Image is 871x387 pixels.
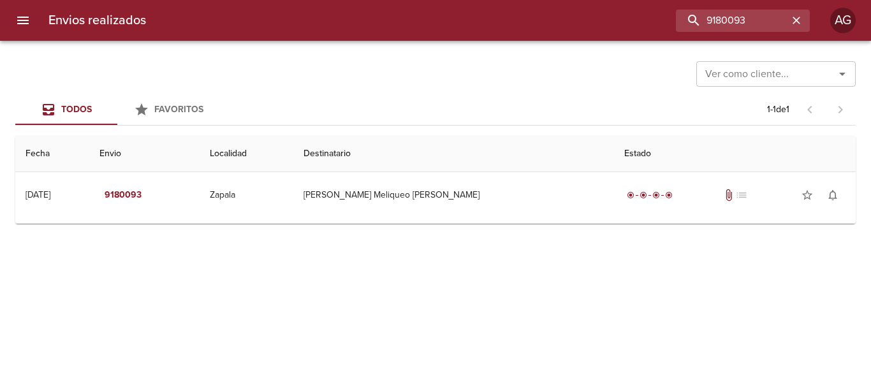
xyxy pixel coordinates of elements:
[293,136,615,172] th: Destinatario
[8,5,38,36] button: menu
[735,189,748,201] span: No tiene pedido asociado
[15,136,89,172] th: Fecha
[820,182,845,208] button: Activar notificaciones
[722,189,735,201] span: Tiene documentos adjuntos
[794,103,825,115] span: Pagina anterior
[89,136,200,172] th: Envio
[830,8,856,33] div: AG
[627,191,634,199] span: radio_button_checked
[652,191,660,199] span: radio_button_checked
[830,8,856,33] div: Abrir información de usuario
[826,189,839,201] span: notifications_none
[99,184,147,207] button: 9180093
[48,10,146,31] h6: Envios realizados
[200,136,293,172] th: Localidad
[794,182,820,208] button: Agregar a favoritos
[624,189,675,201] div: Entregado
[200,172,293,218] td: Zapala
[15,94,219,125] div: Tabs Envios
[767,103,789,116] p: 1 - 1 de 1
[801,189,814,201] span: star_border
[825,94,856,125] span: Pagina siguiente
[640,191,647,199] span: radio_button_checked
[105,187,142,203] em: 9180093
[676,10,788,32] input: buscar
[614,136,856,172] th: Estado
[26,189,50,200] div: [DATE]
[665,191,673,199] span: radio_button_checked
[154,104,203,115] span: Favoritos
[833,65,851,83] button: Abrir
[293,172,615,218] td: [PERSON_NAME] Meliqueo [PERSON_NAME]
[61,104,92,115] span: Todos
[15,136,856,224] table: Tabla de envíos del cliente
